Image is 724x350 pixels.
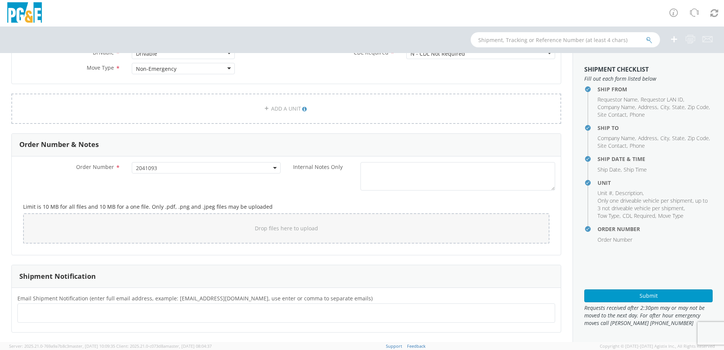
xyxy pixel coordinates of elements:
span: State [672,134,685,142]
li: , [598,166,622,173]
li: , [688,134,710,142]
a: Feedback [407,343,426,349]
span: Ship Date [598,166,621,173]
li: , [598,103,636,111]
h4: Unit [598,180,713,186]
li: , [598,142,628,150]
span: Tow Type [598,212,619,219]
li: , [615,189,644,197]
li: , [598,111,628,119]
span: CDL Required [623,212,655,219]
span: 2041093 [132,162,281,173]
strong: Shipment Checklist [584,65,649,73]
h4: Ship To [598,125,713,131]
h4: Ship From [598,86,713,92]
div: Drivable [136,50,157,58]
li: , [672,103,686,111]
span: Copyright © [DATE]-[DATE] Agistix Inc., All Rights Reserved [600,343,715,349]
span: City [660,134,669,142]
h4: Ship Date & Time [598,156,713,162]
span: Ship Time [624,166,647,173]
li: , [598,197,711,212]
h5: Limit is 10 MB for all files and 10 MB for a one file. Only .pdf, .png and .jpeg files may be upl... [23,204,549,209]
span: Drivable [93,49,114,56]
li: , [638,134,658,142]
span: Fill out each form listed below [584,75,713,83]
span: Company Name [598,103,635,111]
span: Phone [630,111,645,118]
button: Submit [584,289,713,302]
span: Move Type [658,212,683,219]
a: Support [386,343,402,349]
li: , [598,134,636,142]
span: Move Type [87,64,114,71]
li: , [598,189,613,197]
span: Email Shipment Notification (enter full email address, example: jdoe01@agistix.com, use enter or ... [17,295,373,302]
input: Shipment, Tracking or Reference Number (at least 4 chars) [471,32,660,47]
span: Order Number [598,236,632,243]
li: , [672,134,686,142]
li: , [688,103,710,111]
img: pge-logo-06675f144f4cfa6a6814.png [6,2,44,25]
span: City [660,103,669,111]
span: Zip Code [688,103,709,111]
span: Server: 2025.21.0-769a9a7b8c3 [9,343,115,349]
li: , [623,212,656,220]
span: Site Contact [598,142,627,149]
span: Internal Notes Only [293,163,343,170]
li: , [660,134,670,142]
span: Only one driveable vehicle per shipment, up to 3 not driveable vehicle per shipment [598,197,708,212]
span: Address [638,103,657,111]
span: Order Number [76,163,114,170]
div: N - CDL Not Required [410,50,465,58]
span: master, [DATE] 08:04:37 [165,343,212,349]
span: Requests received after 2:30pm may or may not be moved to the next day. For after hour emergency ... [584,304,713,327]
span: Site Contact [598,111,627,118]
a: ADD A UNIT [11,94,561,124]
li: , [598,96,639,103]
li: , [641,96,684,103]
span: 2041093 [136,164,276,172]
li: , [638,103,658,111]
span: Unit # [598,189,612,197]
li: , [598,212,621,220]
li: , [660,103,670,111]
span: Phone [630,142,645,149]
span: Zip Code [688,134,709,142]
div: Non-Emergency [136,65,176,73]
span: Drop files here to upload [255,225,318,232]
span: Description [615,189,643,197]
h3: Order Number & Notes [19,141,99,148]
h3: Shipment Notification [19,273,96,280]
span: Requestor LAN ID [641,96,683,103]
span: master, [DATE] 10:09:35 [69,343,115,349]
span: CDL Required [354,49,389,56]
span: Address [638,134,657,142]
span: Client: 2025.21.0-c073d8a [116,343,212,349]
span: Company Name [598,134,635,142]
span: State [672,103,685,111]
h4: Order Number [598,226,713,232]
span: Requestor Name [598,96,638,103]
